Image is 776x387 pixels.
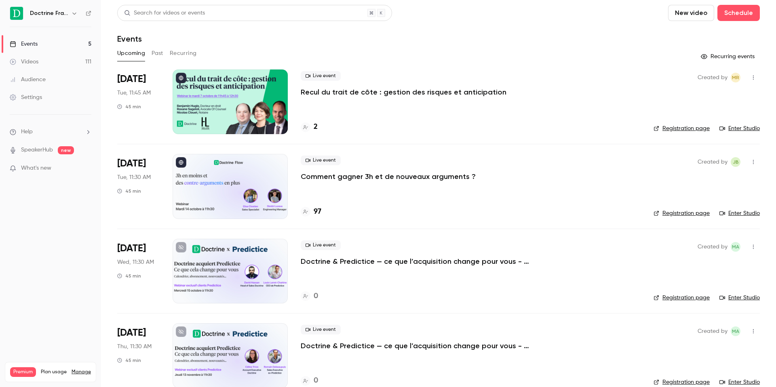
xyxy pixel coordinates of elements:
span: Created by [698,326,727,336]
span: Live event [301,71,341,81]
span: Plan usage [41,369,67,375]
a: Enter Studio [719,294,760,302]
div: 45 min [117,188,141,194]
a: Registration page [654,378,710,386]
div: Videos [10,58,38,66]
li: help-dropdown-opener [10,128,91,136]
span: Created by [698,242,727,252]
span: Wed, 11:30 AM [117,258,154,266]
a: Enter Studio [719,378,760,386]
span: Help [21,128,33,136]
div: Oct 15 Wed, 11:30 AM (Europe/Paris) [117,239,160,303]
span: [DATE] [117,326,146,339]
span: Justine Burel [731,157,740,167]
div: 45 min [117,273,141,279]
span: Tue, 11:45 AM [117,89,151,97]
span: Live event [301,325,341,334]
a: 2 [301,122,318,133]
span: MR [732,73,739,82]
a: 0 [301,375,318,386]
a: Registration page [654,124,710,133]
span: new [58,146,74,154]
span: Marguerite Rubin de Cervens [731,73,740,82]
h4: 0 [314,375,318,386]
h4: 2 [314,122,318,133]
span: [DATE] [117,73,146,86]
a: Enter Studio [719,209,760,217]
a: 0 [301,291,318,302]
span: Created by [698,73,727,82]
span: JB [733,157,739,167]
span: Live event [301,240,341,250]
div: 45 min [117,357,141,364]
iframe: Noticeable Trigger [82,165,91,172]
a: Enter Studio [719,124,760,133]
h4: 97 [314,206,321,217]
span: Live event [301,156,341,165]
h1: Events [117,34,142,44]
span: Premium [10,367,36,377]
span: Marie Agard [731,242,740,252]
button: Past [152,47,163,60]
a: Manage [72,369,91,375]
a: Doctrine & Predictice — ce que l’acquisition change pour vous - Session 2 [301,341,543,351]
div: Events [10,40,38,48]
a: SpeakerHub [21,146,53,154]
div: Audience [10,76,46,84]
a: Recul du trait de côte : gestion des risques et anticipation [301,87,506,97]
button: Recurring [170,47,197,60]
button: Schedule [717,5,760,21]
button: Upcoming [117,47,145,60]
span: Tue, 11:30 AM [117,173,151,181]
span: MA [732,242,739,252]
img: Doctrine France [10,7,23,20]
span: [DATE] [117,242,146,255]
button: Recurring events [697,50,760,63]
button: New video [668,5,714,21]
a: Registration page [654,294,710,302]
a: Doctrine & Predictice — ce que l’acquisition change pour vous - Session 1 [301,257,543,266]
span: [DATE] [117,157,146,170]
div: Settings [10,93,42,101]
span: What's new [21,164,51,172]
div: Oct 14 Tue, 11:30 AM (Europe/Paris) [117,154,160,219]
span: Marie Agard [731,326,740,336]
span: MA [732,326,739,336]
div: Oct 7 Tue, 11:45 AM (Europe/Paris) [117,69,160,134]
h6: Doctrine France [30,9,68,17]
span: Thu, 11:30 AM [117,343,152,351]
a: 97 [301,206,321,217]
a: Registration page [654,209,710,217]
span: Created by [698,157,727,167]
h4: 0 [314,291,318,302]
a: Comment gagner 3h et de nouveaux arguments ? [301,172,476,181]
div: Search for videos or events [124,9,205,17]
div: 45 min [117,103,141,110]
